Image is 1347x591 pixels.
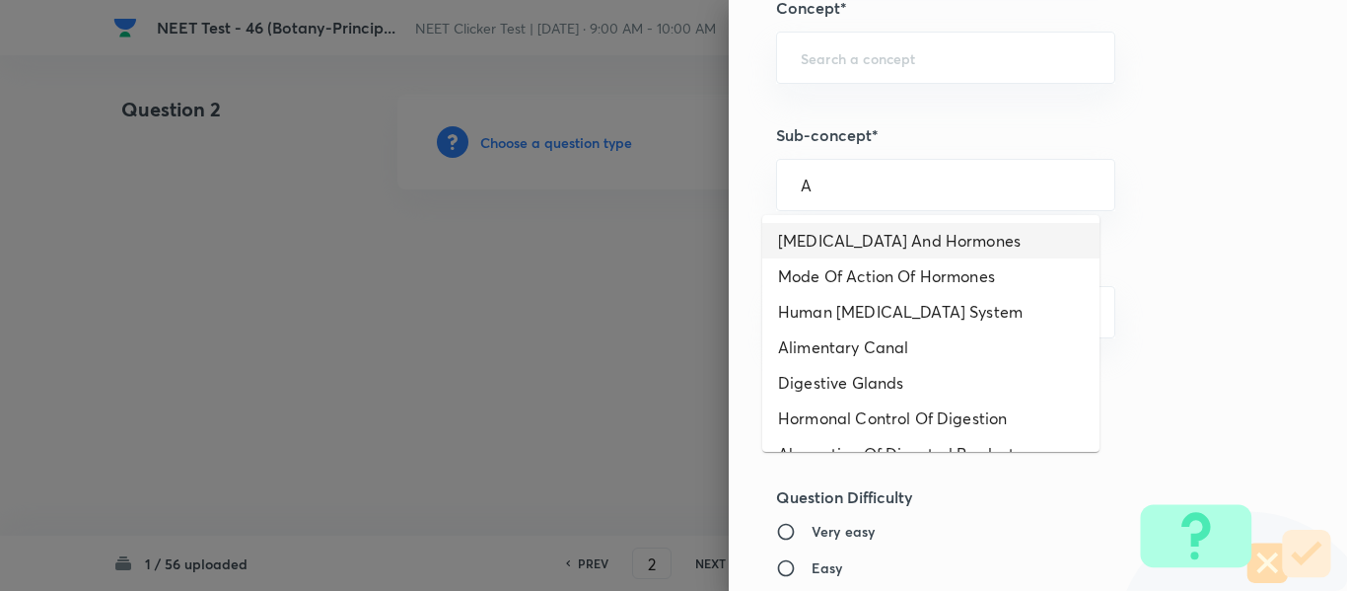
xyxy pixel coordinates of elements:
[1103,184,1107,187] button: Close
[776,485,1234,509] h5: Question Difficulty
[762,365,1099,401] li: Digestive Glands
[762,401,1099,436] li: Hormonal Control Of Digestion
[762,330,1099,365] li: Alimentary Canal
[812,557,843,578] h6: Easy
[762,294,1099,330] li: Human [MEDICAL_DATA] System
[801,48,1091,67] input: Search a concept
[812,521,875,542] h6: Very easy
[801,176,1091,194] input: Search a sub-concept
[776,123,1234,147] h5: Sub-concept*
[1103,56,1107,60] button: Open
[762,259,1099,294] li: Mode Of Action Of Hormones
[762,223,1099,259] li: [MEDICAL_DATA] And Hormones
[1103,311,1107,315] button: Open
[762,436,1099,472] li: Absorption Of Digested Products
